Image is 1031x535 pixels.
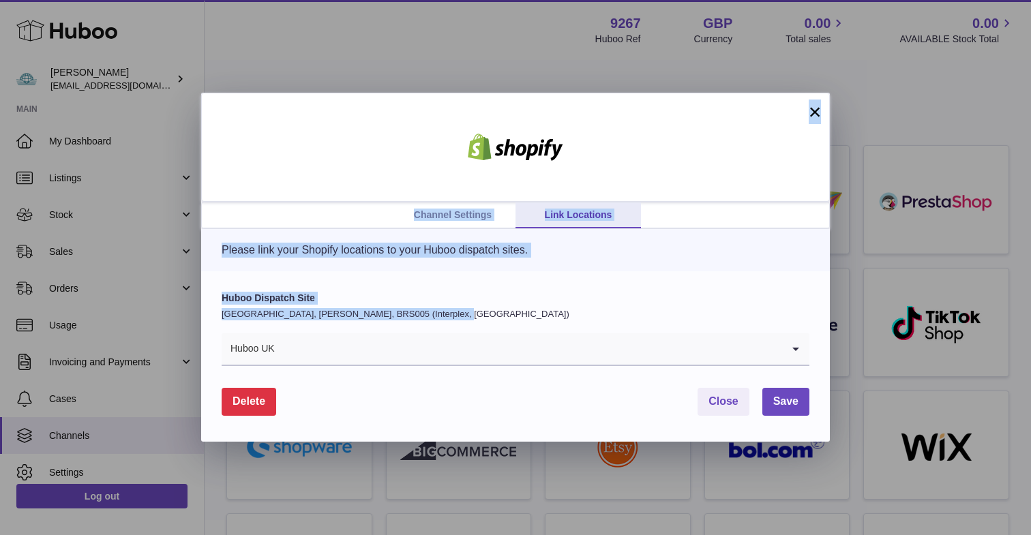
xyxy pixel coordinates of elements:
button: Close [698,388,749,416]
span: Close [708,395,738,407]
button: × [807,104,823,120]
img: shopify [458,134,573,161]
button: Save [762,388,809,416]
p: [GEOGRAPHIC_DATA], [PERSON_NAME], BRS005 (Interplex, [GEOGRAPHIC_DATA]) [222,308,809,320]
span: Save [773,395,798,407]
button: Delete [222,388,276,416]
div: Search for option [222,333,809,366]
span: Delete [233,395,265,407]
input: Search for option [275,333,782,365]
a: Link Locations [515,202,641,228]
a: Channel Settings [390,202,515,228]
span: Huboo UK [222,333,275,365]
label: Huboo Dispatch Site [222,292,809,305]
p: Please link your Shopify locations to your Huboo dispatch sites. [222,243,809,258]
